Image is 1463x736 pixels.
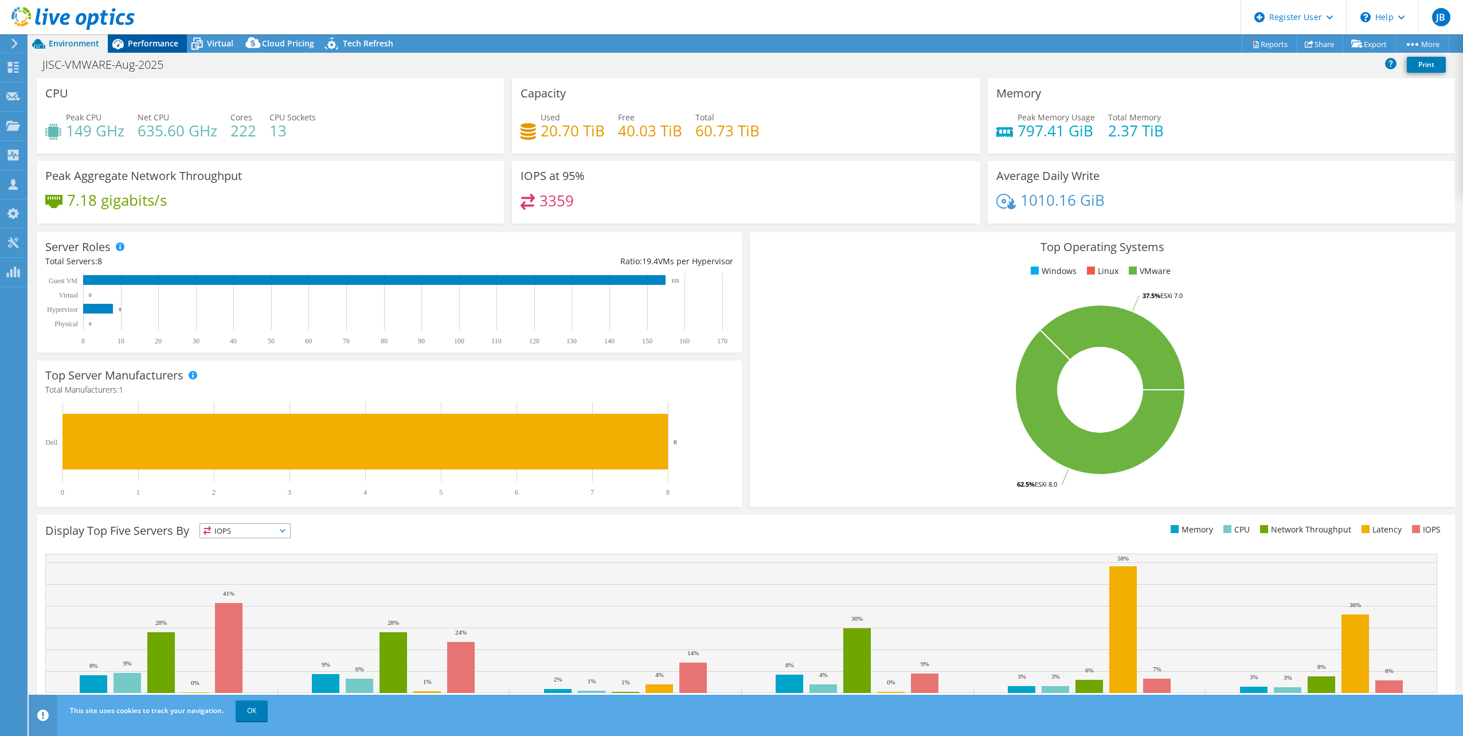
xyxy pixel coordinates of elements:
span: Performance [128,38,178,49]
div: Ratio: VMs per Hypervisor [389,255,733,268]
span: IOPS [200,524,290,538]
h4: 20.70 TiB [541,124,605,137]
span: 1 [119,384,123,395]
text: 130 [566,337,577,345]
h3: Capacity [521,87,566,100]
h3: Peak Aggregate Network Throughput [45,170,242,182]
text: 20 [155,337,162,345]
li: CPU [1221,523,1250,536]
span: Total [695,112,714,123]
h4: 13 [269,124,316,137]
text: 36% [1349,601,1361,608]
text: 8 [674,439,677,445]
text: 80 [381,337,388,345]
span: 8 [97,256,102,267]
text: 4% [819,671,828,678]
span: Used [541,112,560,123]
text: 4% [655,671,664,678]
text: 0% [887,679,895,686]
text: 24% [455,629,467,636]
text: 58% [1117,555,1129,562]
text: 14% [687,649,699,656]
text: 1% [588,678,596,684]
li: Windows [1028,265,1077,277]
tspan: ESXi 7.0 [1160,291,1183,300]
h4: Total Manufacturers: [45,383,733,396]
text: 3% [1284,674,1292,681]
text: 0 [89,321,92,327]
h4: 40.03 TiB [618,124,682,137]
a: Share [1296,35,1343,53]
h4: 7.18 gigabits/s [67,194,167,206]
li: VMware [1126,265,1171,277]
a: Reports [1242,35,1297,53]
span: Tech Refresh [343,38,393,49]
text: 30% [851,615,863,622]
span: Virtual [207,38,233,49]
text: 70 [343,337,350,345]
h3: Top Operating Systems [758,241,1446,253]
text: 6% [355,665,364,672]
h3: IOPS at 95% [521,170,585,182]
h3: Average Daily Write [996,170,1100,182]
text: 8% [785,661,794,668]
span: Total Memory [1108,112,1161,123]
h3: Server Roles [45,241,111,253]
text: 9% [322,661,330,668]
text: Hypervisor [47,306,78,314]
text: 6 [515,488,518,496]
li: Memory [1168,523,1213,536]
text: 0 [89,292,92,298]
text: 5 [439,488,443,496]
tspan: 62.5% [1017,480,1035,488]
text: 110 [491,337,502,345]
text: 8 [666,488,670,496]
h4: 797.41 GiB [1018,124,1095,137]
text: 60 [305,337,312,345]
text: Physical [54,320,78,328]
span: Peak CPU [66,112,101,123]
a: OK [236,700,268,721]
text: Virtual [59,291,79,299]
text: 7 [590,488,594,496]
svg: \n [1360,12,1371,22]
span: Free [618,112,635,123]
a: Print [1407,57,1446,73]
span: CPU Sockets [269,112,316,123]
text: 160 [679,337,690,345]
h3: CPU [45,87,68,100]
span: Environment [49,38,99,49]
text: 10 [118,337,124,345]
h4: 1010.16 GiB [1020,194,1105,206]
text: Guest VM [49,277,77,285]
text: 28% [155,619,167,626]
a: More [1395,35,1449,53]
text: 0% [191,679,199,686]
span: This site uses cookies to track your navigation. [70,706,224,715]
text: 30 [193,337,199,345]
tspan: ESXi 8.0 [1035,480,1057,488]
text: 7% [1153,665,1161,672]
text: 155 [671,278,679,284]
h4: 60.73 TiB [695,124,760,137]
h4: 149 GHz [66,124,124,137]
a: Export [1343,35,1396,53]
text: 28% [388,619,399,626]
text: 3 [288,488,291,496]
text: 4 [363,488,367,496]
text: 9% [921,660,929,667]
text: 50 [268,337,275,345]
span: Peak Memory Usage [1018,112,1095,123]
text: 3% [1250,674,1258,680]
text: 0 [81,337,85,345]
text: 2 [212,488,216,496]
tspan: 37.5% [1143,291,1160,300]
text: 3% [1018,673,1026,680]
li: Network Throughput [1257,523,1351,536]
h3: Top Server Manufacturers [45,369,183,382]
text: 3% [1051,673,1060,680]
span: Net CPU [138,112,169,123]
text: 8% [1317,663,1326,670]
text: 100 [454,337,464,345]
text: 1 [136,488,140,496]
